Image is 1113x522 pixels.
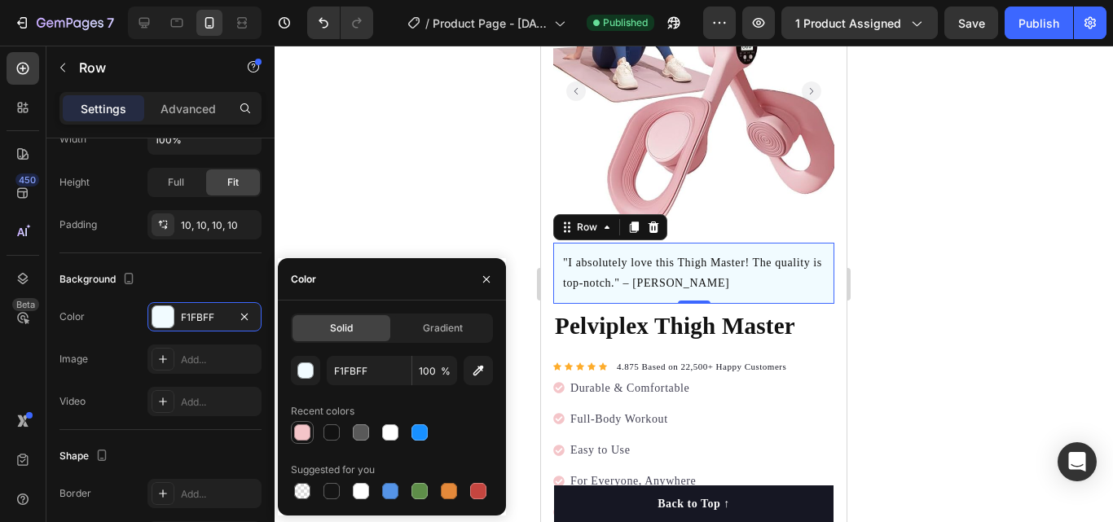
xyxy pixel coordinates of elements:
div: Border [59,486,91,501]
div: 450 [15,173,39,186]
div: Open Intercom Messenger [1058,442,1097,481]
p: Settings [81,100,126,117]
div: Undo/Redo [307,7,373,39]
span: Published [603,15,648,30]
div: Image [59,352,88,366]
div: F1FBFF [181,310,228,325]
div: Add... [181,395,257,410]
span: / [425,15,429,32]
div: Suggested for you [291,463,375,477]
button: Publish [1005,7,1073,39]
div: Width [59,132,86,147]
p: 7 [107,13,114,33]
div: Color [59,309,85,324]
div: Shape [59,445,112,467]
span: Full [168,175,184,190]
p: Row [79,58,218,77]
button: 7 [7,7,121,39]
span: % [441,364,451,379]
div: Video [59,394,86,409]
iframe: Design area [541,46,847,522]
button: Save [944,7,998,39]
span: Gradient [423,321,463,336]
div: Beta [12,298,39,311]
p: Advanced [161,100,216,117]
div: Height [59,175,90,190]
input: Eg: FFFFFF [327,356,411,385]
div: Color [291,272,316,287]
div: Recent colors [291,404,354,419]
div: Publish [1018,15,1059,32]
span: Save [958,16,985,30]
span: 1 product assigned [795,15,901,32]
div: Add... [181,353,257,367]
span: Solid [330,321,353,336]
div: Add... [181,487,257,502]
div: 10, 10, 10, 10 [181,218,257,233]
span: Fit [227,175,239,190]
div: Padding [59,217,97,232]
span: Product Page - [DATE] 17:05:33 [433,15,548,32]
input: Auto [148,125,261,154]
div: Background [59,269,139,291]
button: 1 product assigned [781,7,938,39]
